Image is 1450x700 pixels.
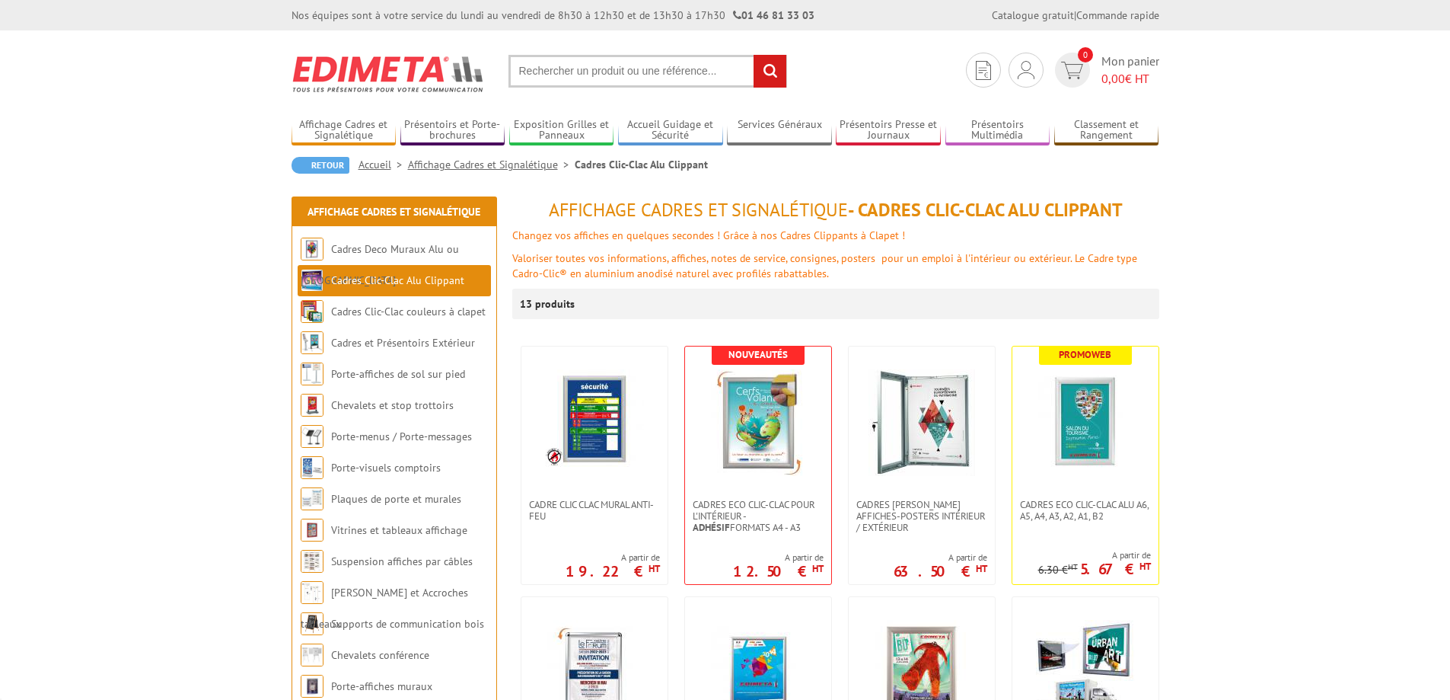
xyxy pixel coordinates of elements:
sup: HT [1068,561,1078,572]
a: [PERSON_NAME] et Accroches tableaux [301,586,468,631]
a: Cadres Clic-Clac couleurs à clapet [331,305,486,318]
div: Nos équipes sont à votre service du lundi au vendredi de 8h30 à 12h30 et de 13h30 à 17h30 [292,8,814,23]
img: Cadre CLIC CLAC Mural ANTI-FEU [545,369,644,468]
div: | [992,8,1159,23]
img: Suspension affiches par câbles [301,550,323,573]
font: Valoriser toutes vos informations, affiches, notes de service, consignes, posters pour un emploi ... [512,251,1137,280]
a: Chevalets et stop trottoirs [331,398,454,412]
a: Plaques de porte et murales [331,492,461,506]
img: Porte-affiches de sol sur pied [301,363,323,385]
sup: HT [649,562,660,575]
sup: HT [1139,560,1151,573]
sup: HT [812,562,824,575]
span: A partir de [1038,549,1151,561]
a: Affichage Cadres et Signalétique [408,158,575,171]
span: Cadres Eco Clic-Clac alu A6, A5, A4, A3, A2, A1, B2 [1020,499,1151,522]
img: Cadres vitrines affiches-posters intérieur / extérieur [868,369,975,476]
span: A partir de [733,551,824,564]
span: Cadres [PERSON_NAME] affiches-posters intérieur / extérieur [856,499,987,533]
img: devis rapide [1061,62,1083,79]
a: Commande rapide [1076,8,1159,22]
span: A partir de [566,551,660,564]
img: Plaques de porte et murales [301,487,323,510]
a: Porte-menus / Porte-messages [331,430,472,443]
span: 0 [1078,47,1093,62]
a: Cadres Clic-Clac Alu Clippant [331,273,464,287]
p: 6.30 € [1038,564,1078,576]
font: Changez vos affiches en quelques secondes ! Grâce à nos Cadres Clippants à Clapet ! [512,229,905,242]
span: Cadre CLIC CLAC Mural ANTI-FEU [529,499,660,522]
p: 19.22 € [566,567,660,576]
li: Cadres Clic-Clac Alu Clippant [575,157,708,172]
a: Vitrines et tableaux affichage [331,523,467,537]
a: Présentoirs et Porte-brochures [400,118,505,143]
a: Affichage Cadres et Signalétique [308,205,480,219]
p: 13 produits [520,289,577,319]
img: Cadres et Présentoirs Extérieur [301,331,323,354]
img: Vitrines et tableaux affichage [301,519,323,542]
a: Porte-affiches de sol sur pied [331,367,465,381]
img: Cadres Eco Clic-Clac alu A6, A5, A4, A3, A2, A1, B2 [1032,369,1139,476]
img: Cadres Clic-Clac couleurs à clapet [301,300,323,323]
img: Porte-menus / Porte-messages [301,425,323,448]
strong: 01 46 81 33 03 [733,8,814,22]
span: Mon panier [1101,53,1159,88]
b: Nouveautés [728,348,788,361]
input: rechercher [754,55,786,88]
a: Cadres [PERSON_NAME] affiches-posters intérieur / extérieur [849,499,995,533]
sup: HT [976,562,987,575]
img: Porte-visuels comptoirs [301,456,323,479]
p: 63.50 € [894,567,987,576]
a: Présentoirs Presse et Journaux [836,118,941,143]
span: Cadres Eco Clic-Clac pour l'intérieur - formats A4 - A3 [693,499,824,533]
span: Affichage Cadres et Signalétique [549,198,848,222]
img: devis rapide [1018,61,1034,79]
a: Exposition Grilles et Panneaux [509,118,614,143]
strong: Adhésif [693,521,730,534]
a: Cadres Eco Clic-Clac alu A6, A5, A4, A3, A2, A1, B2 [1012,499,1158,522]
a: Classement et Rangement [1054,118,1159,143]
input: Rechercher un produit ou une référence... [508,55,787,88]
h1: - Cadres Clic-Clac Alu Clippant [512,200,1159,220]
a: Cadres Deco Muraux Alu ou [GEOGRAPHIC_DATA] [301,242,459,287]
a: Services Généraux [727,118,832,143]
a: devis rapide 0 Mon panier 0,00€ HT [1051,53,1159,88]
a: Accueil Guidage et Sécurité [618,118,723,143]
img: Porte-affiches muraux [301,675,323,698]
a: Affichage Cadres et Signalétique [292,118,397,143]
img: Chevalets et stop trottoirs [301,394,323,417]
img: Edimeta [292,46,486,102]
b: Promoweb [1059,348,1111,361]
p: 12.50 € [733,567,824,576]
span: 0,00 [1101,71,1125,86]
img: Cadres Eco Clic-Clac pour l'intérieur - <strong>Adhésif</strong> formats A4 - A3 [705,369,811,476]
a: Cadres et Présentoirs Extérieur [331,336,475,350]
a: Porte-affiches muraux [331,679,432,693]
p: 5.67 € [1080,564,1151,574]
span: € HT [1101,70,1159,88]
a: Cadres Eco Clic-Clac pour l'intérieur -Adhésifformats A4 - A3 [685,499,831,533]
img: Chevalets conférence [301,644,323,666]
img: Cimaises et Accroches tableaux [301,581,323,604]
img: Cadres Deco Muraux Alu ou Bois [301,238,323,261]
a: Porte-visuels comptoirs [331,461,441,475]
a: Accueil [359,158,408,171]
a: Catalogue gratuit [992,8,1074,22]
span: A partir de [894,551,987,564]
a: Cadre CLIC CLAC Mural ANTI-FEU [521,499,668,522]
a: Chevalets conférence [331,648,429,662]
a: Retour [292,157,349,174]
a: Suspension affiches par câbles [331,555,473,568]
a: Supports de communication bois [331,617,484,631]
img: devis rapide [976,61,991,80]
a: Présentoirs Multimédia [945,118,1050,143]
